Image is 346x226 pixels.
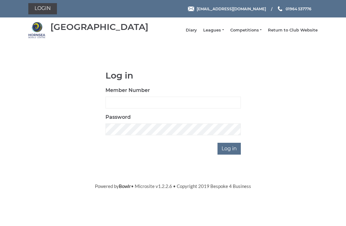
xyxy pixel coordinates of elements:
img: Email [188,7,194,11]
a: Competitions [230,27,262,33]
a: Return to Club Website [268,27,318,33]
a: Leagues [203,27,224,33]
a: Bowlr [119,183,131,189]
span: Powered by • Microsite v1.2.2.6 • Copyright 2019 Bespoke 4 Business [95,183,251,189]
img: Hornsea Bowls Centre [28,22,45,39]
a: Email [EMAIL_ADDRESS][DOMAIN_NAME] [188,6,266,12]
a: Login [28,3,57,14]
label: Password [105,113,131,121]
img: Phone us [278,6,282,11]
input: Log in [217,143,241,155]
a: Phone us 01964 537776 [277,6,311,12]
div: [GEOGRAPHIC_DATA] [50,22,148,32]
h1: Log in [105,71,241,80]
span: 01964 537776 [286,6,311,11]
span: [EMAIL_ADDRESS][DOMAIN_NAME] [197,6,266,11]
a: Diary [186,27,197,33]
label: Member Number [105,87,150,94]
